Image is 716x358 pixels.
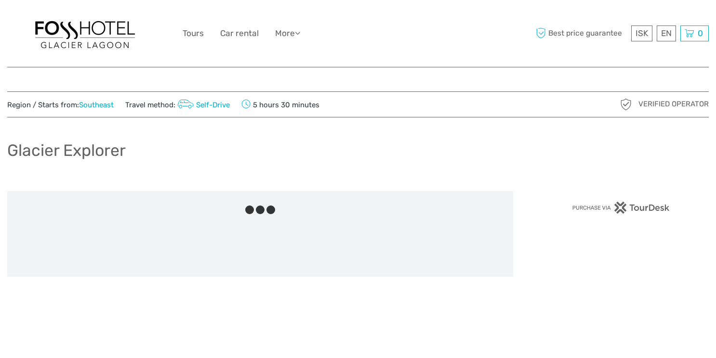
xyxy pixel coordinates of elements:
span: Travel method: [125,98,230,111]
span: Verified Operator [638,99,709,109]
a: Southeast [79,101,114,109]
img: 1303-6910c56d-1cb8-4c54-b886-5f11292459f5_logo_big.jpg [32,16,138,51]
span: 0 [696,28,704,38]
a: Tours [183,26,204,40]
a: Car rental [220,26,259,40]
span: ISK [636,28,648,38]
img: verified_operator_grey_128.png [618,97,634,112]
img: PurchaseViaTourDesk.png [572,202,670,214]
div: EN [657,26,676,41]
span: Best price guarantee [533,26,629,41]
span: 5 hours 30 minutes [241,98,319,111]
a: Self-Drive [175,101,230,109]
span: Region / Starts from: [7,100,114,110]
h1: Glacier Explorer [7,141,126,160]
a: More [275,26,300,40]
